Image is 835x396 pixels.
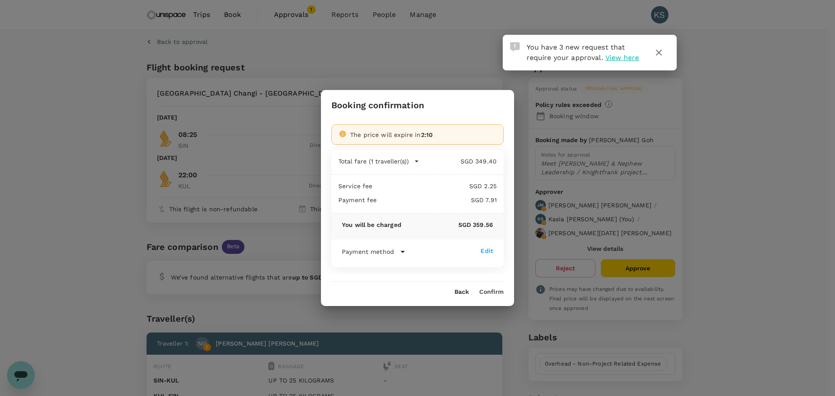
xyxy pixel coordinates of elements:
[377,196,497,204] p: SGD 7.91
[338,196,377,204] p: Payment fee
[350,130,496,139] div: The price will expire in
[479,289,504,296] button: Confirm
[342,220,401,229] p: You will be charged
[454,289,469,296] button: Back
[338,157,419,166] button: Total fare (1 traveller(s))
[338,182,373,190] p: Service fee
[527,43,625,62] span: You have 3 new request that require your approval.
[605,53,639,62] span: View here
[331,100,424,110] h3: Booking confirmation
[481,246,493,255] div: Edit
[373,182,497,190] p: SGD 2.25
[421,131,433,138] span: 2:10
[342,247,394,256] p: Payment method
[419,157,497,166] p: SGD 349.40
[401,220,493,229] p: SGD 359.56
[338,157,409,166] p: Total fare (1 traveller(s))
[510,42,520,52] img: Approval Request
